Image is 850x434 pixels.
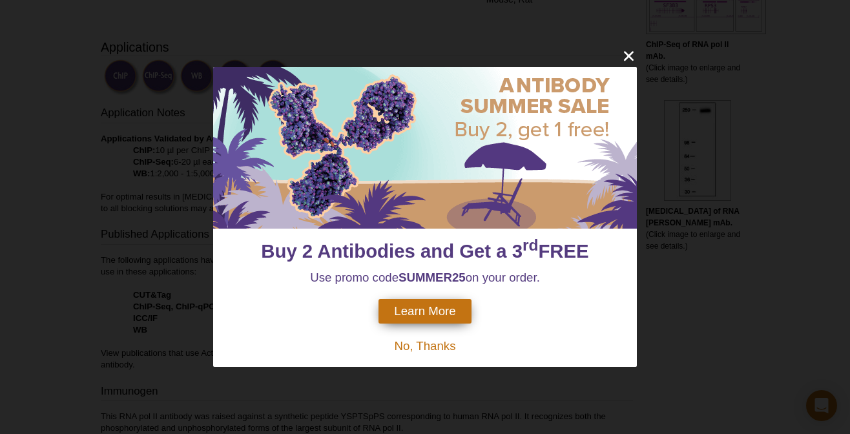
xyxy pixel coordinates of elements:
button: close [621,48,637,64]
span: No, Thanks [394,339,455,353]
span: Learn More [394,304,455,318]
span: Use promo code on your order. [310,271,540,284]
strong: SUMMER25 [399,271,466,284]
sup: rd [523,236,538,254]
span: Buy 2 Antibodies and Get a 3 FREE [261,240,588,262]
